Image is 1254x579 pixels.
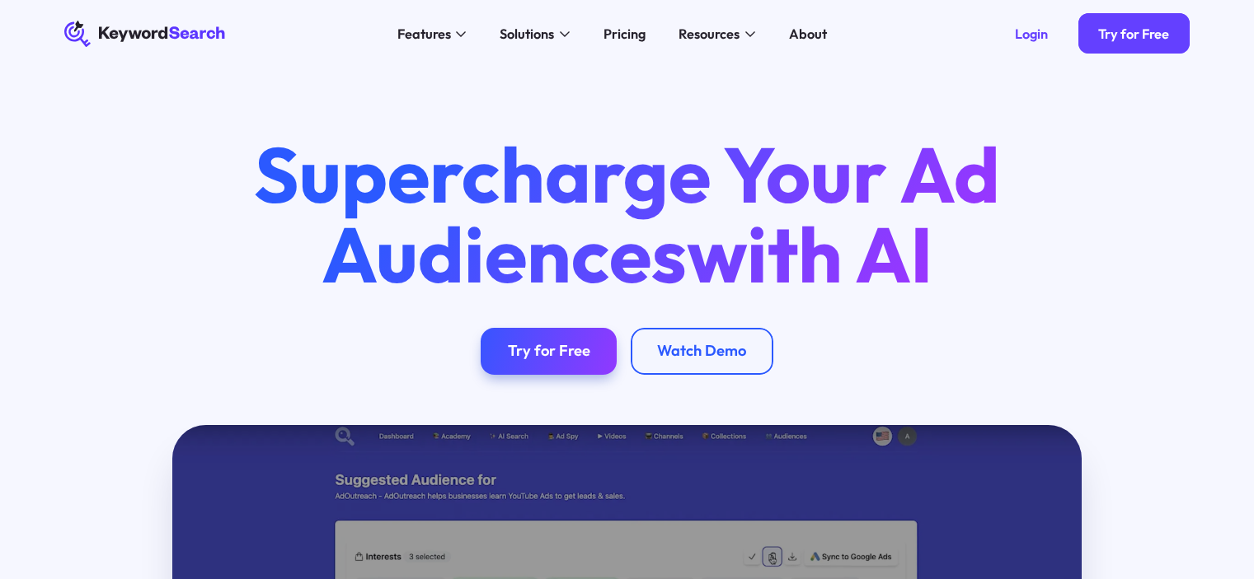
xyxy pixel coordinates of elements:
[778,21,837,48] a: About
[687,205,933,302] span: with AI
[679,24,740,44] div: Resources
[500,24,554,44] div: Solutions
[593,21,655,48] a: Pricing
[223,134,1031,294] h1: Supercharge Your Ad Audiences
[508,342,590,361] div: Try for Free
[994,13,1068,54] a: Login
[1015,26,1048,42] div: Login
[657,342,746,361] div: Watch Demo
[481,328,617,375] a: Try for Free
[789,24,827,44] div: About
[397,24,451,44] div: Features
[1078,13,1190,54] a: Try for Free
[604,24,646,44] div: Pricing
[1098,26,1169,42] div: Try for Free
